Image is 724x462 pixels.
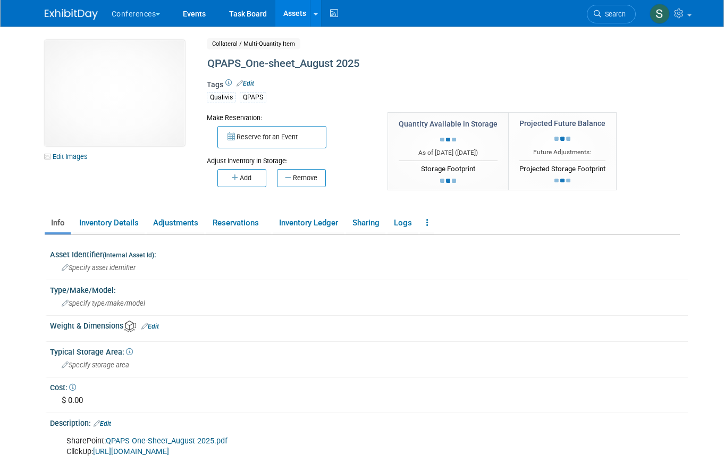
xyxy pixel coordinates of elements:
[73,214,145,232] a: Inventory Details
[240,92,266,103] div: QPAPS
[206,214,271,232] a: Reservations
[45,9,98,20] img: ExhibitDay
[217,126,326,148] button: Reserve for an Event
[554,179,570,183] img: loading...
[50,348,133,356] span: Typical Storage Area:
[554,137,570,141] img: loading...
[440,179,456,183] img: loading...
[94,420,111,427] a: Edit
[50,415,688,429] div: Description:
[346,214,385,232] a: Sharing
[207,79,625,110] div: Tags
[50,282,688,296] div: Type/Make/Model:
[399,119,498,129] div: Quantity Available in Storage
[124,321,136,332] img: Asset Weight and Dimensions
[62,299,145,307] span: Specify type/make/model
[93,447,169,456] a: [URL][DOMAIN_NAME]
[457,149,476,156] span: [DATE]
[388,214,418,232] a: Logs
[273,214,344,232] a: Inventory Ledger
[217,169,266,187] button: Add
[277,169,326,187] button: Remove
[141,323,159,330] a: Edit
[45,40,185,146] img: View Images
[399,161,498,174] div: Storage Footprint
[204,54,625,73] div: QPAPS_One-sheet_August 2025
[399,148,498,157] div: As of [DATE] ( )
[519,161,605,174] div: Projected Storage Footprint
[650,4,670,24] img: Sophie Buffo
[62,361,129,369] span: Specify storage area
[106,436,228,446] a: QPAPS One-Sheet_August 2025.pdf
[207,112,372,123] div: Make Reservation:
[440,138,456,142] img: loading...
[62,264,136,272] span: Specify asset identifier
[519,148,605,157] div: Future Adjustments:
[147,214,204,232] a: Adjustments
[50,318,688,332] div: Weight & Dimensions
[207,92,236,103] div: Qualivis
[207,148,372,166] div: Adjust Inventory in Storage:
[237,80,254,87] a: Edit
[103,251,154,259] small: (Internal Asset Id)
[50,247,688,260] div: Asset Identifier :
[50,380,688,393] div: Cost:
[587,5,636,23] a: Search
[519,118,605,129] div: Projected Future Balance
[45,214,71,232] a: Info
[601,10,626,18] span: Search
[58,392,680,409] div: $ 0.00
[45,150,92,163] a: Edit Images
[207,38,300,49] span: Collateral / Multi-Quantity Item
